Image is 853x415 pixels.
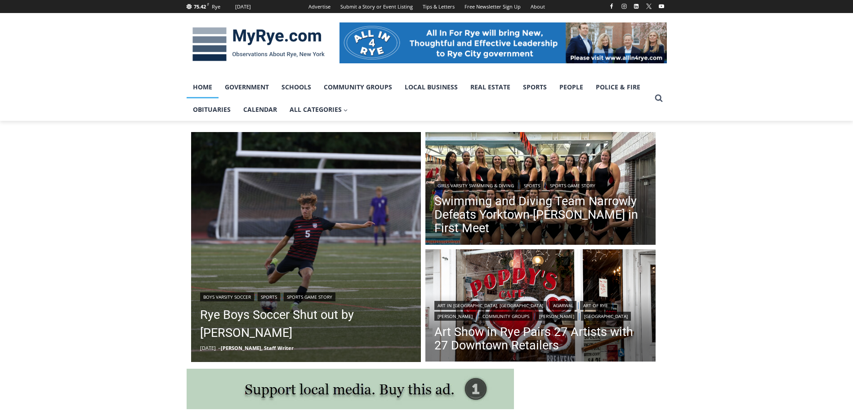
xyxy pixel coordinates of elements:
a: Read More Rye Boys Soccer Shut out by Byram Hills [191,132,421,362]
a: Facebook [606,1,617,12]
div: Rye [212,3,220,11]
a: Local Business [398,76,464,98]
a: Real Estate [464,76,517,98]
a: Sports [258,292,280,301]
a: Art Show in Rye Pairs 27 Artists with 27 Downtown Retailers [434,325,647,352]
a: YouTube [656,1,667,12]
a: Government [219,76,275,98]
a: Community Groups [479,312,532,321]
a: Read More Art Show in Rye Pairs 27 Artists with 27 Downtown Retailers [425,249,656,364]
a: Police & Fire [590,76,647,98]
img: support local media, buy this ad [187,369,514,409]
a: Linkedin [631,1,642,12]
a: Calendar [237,98,283,121]
img: All in for Rye [339,22,667,63]
a: [PERSON_NAME] [434,312,476,321]
time: [DATE] [200,344,216,351]
a: [PERSON_NAME] [536,312,577,321]
a: Agarwal [550,301,576,310]
a: Schools [275,76,317,98]
a: X [643,1,654,12]
a: Art of Rye [580,301,611,310]
a: Home [187,76,219,98]
span: 75.42 [194,3,206,10]
a: Sports [517,76,553,98]
a: Swimming and Diving Team Narrowly Defeats Yorktown-[PERSON_NAME] in First Meet [434,194,647,235]
div: | | [434,179,647,190]
div: | | | | | | [434,299,647,321]
a: Girls Varsity Swimming & Diving [434,181,517,190]
div: | | [200,291,412,301]
a: Obituaries [187,98,237,121]
img: (PHOTO: Poppy's Cafe. The window of this beloved Rye staple is painted for different events throu... [425,249,656,364]
a: Sports [521,181,543,190]
nav: Primary Navigation [187,76,651,121]
a: [PERSON_NAME], Staff Writer [221,344,294,351]
a: Rye Boys Soccer Shut out by [PERSON_NAME] [200,306,412,342]
a: Read More Swimming and Diving Team Narrowly Defeats Yorktown-Somers in First Meet [425,132,656,247]
img: (PHOTO: Rye Boys Soccer's Silas Kavanagh in his team's 3-0 loss to Byram Hills on Septmber 10, 20... [191,132,421,362]
a: Instagram [619,1,630,12]
img: MyRye.com [187,21,330,68]
span: All Categories [290,105,348,115]
a: Sports Game Story [547,181,598,190]
a: [GEOGRAPHIC_DATA] [581,312,631,321]
span: – [218,344,221,351]
span: F [207,2,209,7]
a: People [553,76,590,98]
a: All Categories [283,98,354,121]
img: (PHOTO: The 2024 Rye - Rye Neck - Blind Brook Varsity Swimming Team.) [425,132,656,247]
div: [DATE] [235,3,251,11]
a: Sports Game Story [284,292,335,301]
a: Art in [GEOGRAPHIC_DATA], [GEOGRAPHIC_DATA] [434,301,546,310]
a: Boys Varsity Soccer [200,292,254,301]
button: View Search Form [651,90,667,106]
a: Community Groups [317,76,398,98]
